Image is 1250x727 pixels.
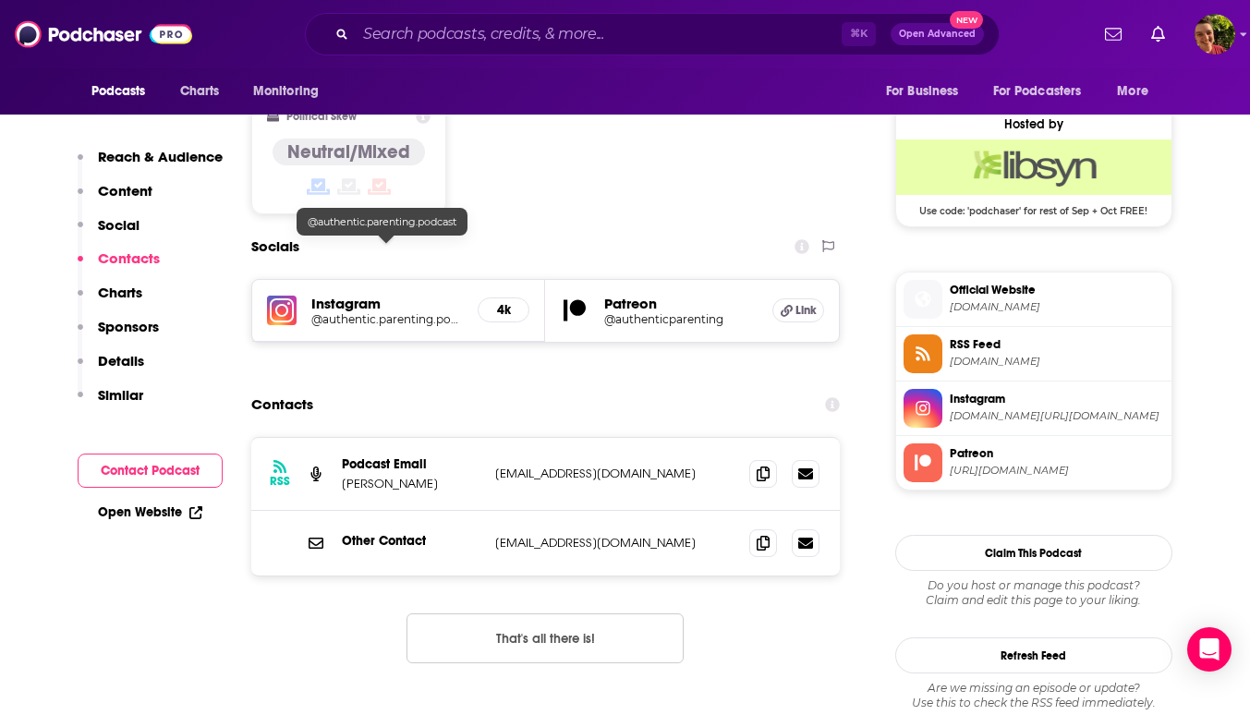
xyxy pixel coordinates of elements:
[311,295,464,312] h5: Instagram
[981,74,1109,109] button: open menu
[895,681,1172,710] div: Are we missing an episode or update? Use this to check the RSS feed immediately.
[98,216,140,234] p: Social
[873,74,982,109] button: open menu
[78,182,152,216] button: Content
[895,535,1172,571] button: Claim This Podcast
[795,303,817,318] span: Link
[950,355,1164,369] span: authenticmoments.libsyn.com
[604,312,758,326] a: @authenticparenting
[78,249,160,284] button: Contacts
[495,466,735,481] p: [EMAIL_ADDRESS][DOMAIN_NAME]
[91,79,146,104] span: Podcasts
[78,216,140,250] button: Social
[495,535,735,551] p: [EMAIL_ADDRESS][DOMAIN_NAME]
[899,30,976,39] span: Open Advanced
[1187,627,1232,672] div: Open Intercom Messenger
[896,139,1171,195] img: Libsyn Deal: Use code: 'podchaser' for rest of Sep + Oct FREE!
[950,445,1164,462] span: Patreon
[1195,14,1235,55] img: User Profile
[240,74,343,109] button: open menu
[1195,14,1235,55] button: Show profile menu
[267,296,297,325] img: iconImage
[98,284,142,301] p: Charts
[895,637,1172,673] button: Refresh Feed
[78,318,159,352] button: Sponsors
[1117,79,1148,104] span: More
[950,409,1164,423] span: instagram.com/authentic.parenting.podcast
[286,110,357,123] h2: Political Skew
[993,79,1082,104] span: For Podcasters
[407,613,684,663] button: Nothing here.
[270,474,290,489] h3: RSS
[896,116,1171,132] div: Hosted by
[891,23,984,45] button: Open AdvancedNew
[904,280,1164,319] a: Official Website[DOMAIN_NAME]
[78,284,142,318] button: Charts
[1104,74,1171,109] button: open menu
[15,17,192,52] img: Podchaser - Follow, Share and Rate Podcasts
[251,387,313,422] h2: Contacts
[886,79,959,104] span: For Business
[950,11,983,29] span: New
[895,578,1172,593] span: Do you host or manage this podcast?
[168,74,231,109] a: Charts
[604,295,758,312] h5: Patreon
[904,334,1164,373] a: RSS Feed[DOMAIN_NAME]
[1144,18,1172,50] a: Show notifications dropdown
[342,533,480,549] p: Other Contact
[1098,18,1129,50] a: Show notifications dropdown
[950,336,1164,353] span: RSS Feed
[896,139,1171,215] a: Libsyn Deal: Use code: 'podchaser' for rest of Sep + Oct FREE!
[950,391,1164,407] span: Instagram
[950,300,1164,314] span: authenticparenting.com
[78,148,223,182] button: Reach & Audience
[98,182,152,200] p: Content
[342,476,480,491] p: [PERSON_NAME]
[896,195,1171,217] span: Use code: 'podchaser' for rest of Sep + Oct FREE!
[356,19,842,49] input: Search podcasts, credits, & more...
[98,504,202,520] a: Open Website
[772,298,824,322] a: Link
[253,79,319,104] span: Monitoring
[98,148,223,165] p: Reach & Audience
[950,282,1164,298] span: Official Website
[1195,14,1235,55] span: Logged in as Marz
[78,454,223,488] button: Contact Podcast
[842,22,876,46] span: ⌘ K
[895,578,1172,608] div: Claim and edit this page to your liking.
[180,79,220,104] span: Charts
[342,456,480,472] p: Podcast Email
[98,249,160,267] p: Contacts
[78,352,144,386] button: Details
[493,302,514,318] h5: 4k
[311,312,464,326] a: @authentic.parenting.podcast
[98,352,144,370] p: Details
[904,389,1164,428] a: Instagram[DOMAIN_NAME][URL][DOMAIN_NAME]
[950,464,1164,478] span: https://www.patreon.com/authenticparenting
[297,208,467,236] div: @authentic.parenting.podcast
[251,229,299,264] h2: Socials
[904,443,1164,482] a: Patreon[URL][DOMAIN_NAME]
[98,386,143,404] p: Similar
[79,74,170,109] button: open menu
[287,140,410,164] h4: Neutral/Mixed
[98,318,159,335] p: Sponsors
[78,386,143,420] button: Similar
[305,13,1000,55] div: Search podcasts, credits, & more...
